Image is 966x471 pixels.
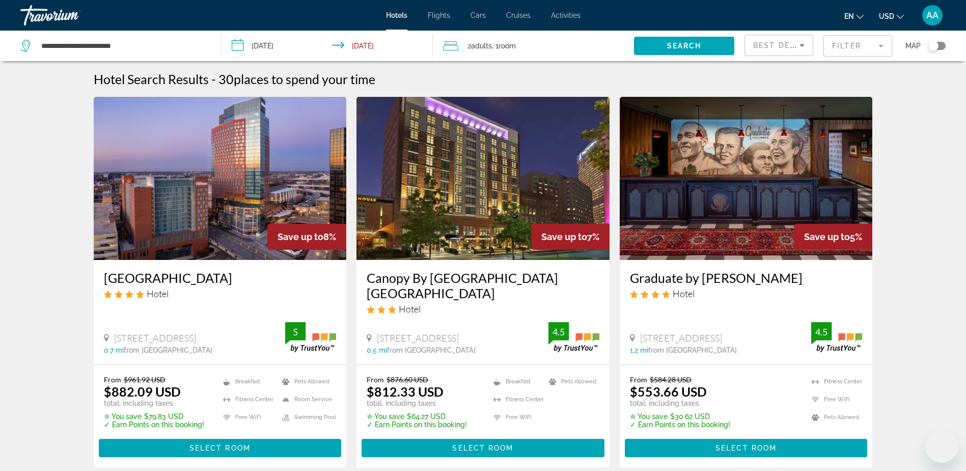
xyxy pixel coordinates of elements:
p: total, including taxes [367,399,467,407]
a: Cruises [506,11,531,19]
li: Breakfast [488,375,544,388]
button: Travelers: 2 adults, 0 children [433,31,634,61]
button: Select Room [362,439,604,457]
li: Swimming Pool [277,411,336,424]
del: $876.60 USD [387,375,428,384]
span: [STREET_ADDRESS] [640,332,722,344]
span: AA [926,10,939,20]
img: Hotel image [94,97,347,260]
span: Save up to [278,231,323,242]
a: Canopy By [GEOGRAPHIC_DATA] [GEOGRAPHIC_DATA] [367,270,599,301]
span: From [630,375,647,384]
li: Pets Allowed [807,411,862,424]
img: trustyou-badge.svg [811,322,862,352]
a: Hotels [386,11,407,19]
img: Hotel image [356,97,610,260]
li: Pets Allowed [544,375,599,388]
span: From [104,375,121,384]
span: 0.7 mi [104,346,124,354]
p: total, including taxes [104,399,204,407]
li: Free WiFi [807,393,862,406]
span: Save up to [541,231,587,242]
a: Cars [471,11,486,19]
li: Fitness Center [807,375,862,388]
span: [STREET_ADDRESS] [377,332,459,344]
button: Select Room [99,439,342,457]
p: $79.83 USD [104,412,204,421]
li: Room Service [277,393,336,406]
span: 0.5 mi [367,346,387,354]
p: ✓ Earn Points on this booking! [630,421,730,429]
span: Adults [471,42,492,50]
span: from [GEOGRAPHIC_DATA] [387,346,476,354]
span: en [844,12,854,20]
button: Check-in date: Dec 6, 2025 Check-out date: Dec 9, 2025 [222,31,433,61]
span: ✮ You save [630,412,668,421]
button: Toggle map [921,41,946,50]
a: Flights [428,11,450,19]
img: trustyou-badge.svg [548,322,599,352]
p: $30.62 USD [630,412,730,421]
span: Search [667,42,702,50]
div: 4.5 [811,326,832,338]
span: ✮ You save [104,412,142,421]
button: User Menu [919,5,946,26]
span: From [367,375,384,384]
span: Hotel [399,303,421,315]
button: Search [634,37,734,55]
span: , 1 [492,39,516,53]
button: Select Room [625,439,868,457]
a: Activities [551,11,581,19]
p: total, including taxes [630,399,730,407]
ins: $553.66 USD [630,384,707,399]
span: Best Deals [753,41,806,49]
span: Hotel [673,288,695,299]
span: from [GEOGRAPHIC_DATA] [648,346,737,354]
mat-select: Sort by [753,39,805,51]
div: 4.5 [548,326,569,338]
li: Pets Allowed [277,375,336,388]
a: Graduate by [PERSON_NAME] [630,270,863,285]
span: - [211,71,216,87]
li: Free WiFi [218,411,277,424]
div: 5 [285,326,306,338]
span: Select Room [189,444,251,452]
span: 1.2 mi [630,346,648,354]
del: $961.92 USD [124,375,165,384]
div: 4 star Hotel [630,288,863,299]
div: 4 star Hotel [104,288,337,299]
button: Change currency [879,9,904,23]
span: Hotel [147,288,169,299]
span: 2 [467,39,492,53]
a: Hotel image [620,97,873,260]
a: Select Room [625,441,868,453]
a: [GEOGRAPHIC_DATA] [104,270,337,285]
li: Fitness Center [218,393,277,406]
li: Free WiFi [488,411,544,424]
p: $64.27 USD [367,412,467,421]
a: Travorium [20,2,122,29]
span: Map [905,39,921,53]
div: 5% [794,224,872,250]
span: from [GEOGRAPHIC_DATA] [124,346,212,354]
span: Room [499,42,516,50]
img: trustyou-badge.svg [285,322,336,352]
span: [STREET_ADDRESS] [114,332,196,344]
span: Select Room [715,444,777,452]
li: Fitness Center [488,393,544,406]
del: $584.28 USD [650,375,692,384]
span: places to spend your time [234,71,375,87]
iframe: Button to launch messaging window [925,430,958,463]
span: USD [879,12,894,20]
h1: Hotel Search Results [94,71,209,87]
p: ✓ Earn Points on this booking! [104,421,204,429]
p: ✓ Earn Points on this booking! [367,421,467,429]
